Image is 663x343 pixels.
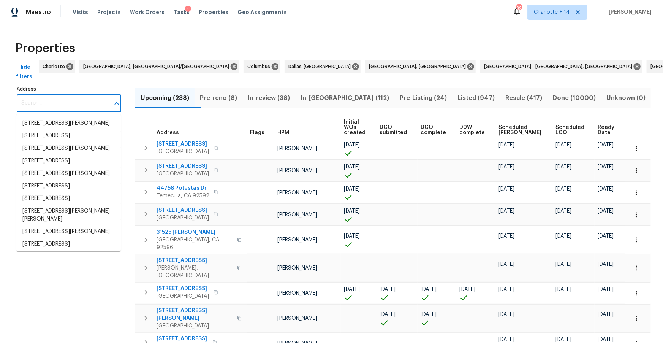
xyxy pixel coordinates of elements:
[16,251,121,263] li: [STREET_ADDRESS]
[421,312,437,317] span: [DATE]
[157,335,208,343] span: [STREET_ADDRESS]
[157,285,209,292] span: [STREET_ADDRESS]
[39,60,75,73] div: Charlotte
[421,287,437,292] span: [DATE]
[498,208,514,214] span: [DATE]
[498,233,514,239] span: [DATE]
[344,119,367,135] span: Initial WOs created
[498,164,514,170] span: [DATE]
[555,164,571,170] span: [DATE]
[484,63,635,70] span: [GEOGRAPHIC_DATA] - [GEOGRAPHIC_DATA], [GEOGRAPHIC_DATA]
[344,142,360,148] span: [DATE]
[43,63,68,70] span: Charlotte
[237,8,287,16] span: Geo Assignments
[534,8,570,16] span: Charlotte + 14
[555,208,571,214] span: [DATE]
[277,130,289,135] span: HPM
[344,164,360,170] span: [DATE]
[598,186,614,192] span: [DATE]
[344,186,360,192] span: [DATE]
[73,8,88,16] span: Visits
[277,265,317,271] span: [PERSON_NAME]
[157,140,209,148] span: [STREET_ADDRESS]
[111,98,122,109] button: Close
[598,337,614,342] span: [DATE]
[277,190,317,195] span: [PERSON_NAME]
[277,212,317,218] span: [PERSON_NAME]
[247,93,291,103] span: In-review (38)
[83,63,232,70] span: [GEOGRAPHIC_DATA], [GEOGRAPHIC_DATA]/[GEOGRAPHIC_DATA]
[598,142,614,148] span: [DATE]
[498,125,543,135] span: Scheduled [PERSON_NAME]
[369,63,469,70] span: [GEOGRAPHIC_DATA], [GEOGRAPHIC_DATA]
[26,8,51,16] span: Maestro
[300,93,390,103] span: In-[GEOGRAPHIC_DATA] (112)
[15,63,33,81] span: Hide filters
[498,312,514,317] span: [DATE]
[16,238,121,251] li: [STREET_ADDRESS]
[16,117,121,130] li: [STREET_ADDRESS][PERSON_NAME]
[157,162,209,170] span: [STREET_ADDRESS]
[277,146,317,151] span: [PERSON_NAME]
[157,264,233,279] span: [PERSON_NAME], [GEOGRAPHIC_DATA]
[598,125,615,135] span: Ready Date
[157,192,209,200] span: Temecula, CA 92592
[12,60,36,84] button: Hide filters
[185,6,191,13] div: 1
[16,225,121,238] li: [STREET_ADDRESS][PERSON_NAME]
[130,8,165,16] span: Work Orders
[555,287,571,292] span: [DATE]
[199,8,228,16] span: Properties
[157,257,233,264] span: [STREET_ADDRESS]
[598,208,614,214] span: [DATE]
[199,93,238,103] span: Pre-reno (8)
[380,312,396,317] span: [DATE]
[157,322,233,330] span: [GEOGRAPHIC_DATA]
[97,8,121,16] span: Projects
[380,125,408,135] span: DCO submitted
[157,206,209,214] span: [STREET_ADDRESS]
[174,10,190,15] span: Tasks
[555,262,571,267] span: [DATE]
[16,142,121,155] li: [STREET_ADDRESS][PERSON_NAME]
[421,125,446,135] span: DCO complete
[157,184,209,192] span: 44758 Potestas Dr
[250,130,264,135] span: Flags
[598,312,614,317] span: [DATE]
[498,337,514,342] span: [DATE]
[157,214,209,222] span: [GEOGRAPHIC_DATA]
[459,125,485,135] span: D0W complete
[16,180,121,192] li: [STREET_ADDRESS]
[16,205,121,225] li: [STREET_ADDRESS][PERSON_NAME][PERSON_NAME]
[79,60,239,73] div: [GEOGRAPHIC_DATA], [GEOGRAPHIC_DATA]/[GEOGRAPHIC_DATA]
[555,337,571,342] span: [DATE]
[140,93,190,103] span: Upcoming (238)
[277,237,317,243] span: [PERSON_NAME]
[344,208,360,214] span: [DATE]
[555,186,571,192] span: [DATE]
[598,233,614,239] span: [DATE]
[16,167,121,180] li: [STREET_ADDRESS][PERSON_NAME]
[380,287,396,292] span: [DATE]
[516,5,522,12] div: 323
[277,291,317,296] span: [PERSON_NAME]
[365,60,476,73] div: [GEOGRAPHIC_DATA], [GEOGRAPHIC_DATA]
[552,93,597,103] span: Done (10000)
[505,93,543,103] span: Resale (417)
[15,44,75,52] span: Properties
[17,94,110,112] input: Search ...
[498,142,514,148] span: [DATE]
[285,60,361,73] div: Dallas-[GEOGRAPHIC_DATA]
[399,93,448,103] span: Pre-Listing (24)
[459,287,475,292] span: [DATE]
[555,233,571,239] span: [DATE]
[555,125,585,135] span: Scheduled LCO
[598,164,614,170] span: [DATE]
[17,87,121,91] label: Address
[480,60,642,73] div: [GEOGRAPHIC_DATA] - [GEOGRAPHIC_DATA], [GEOGRAPHIC_DATA]
[555,142,571,148] span: [DATE]
[498,287,514,292] span: [DATE]
[157,148,209,156] span: [GEOGRAPHIC_DATA]
[606,8,652,16] span: [PERSON_NAME]
[247,63,273,70] span: Columbus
